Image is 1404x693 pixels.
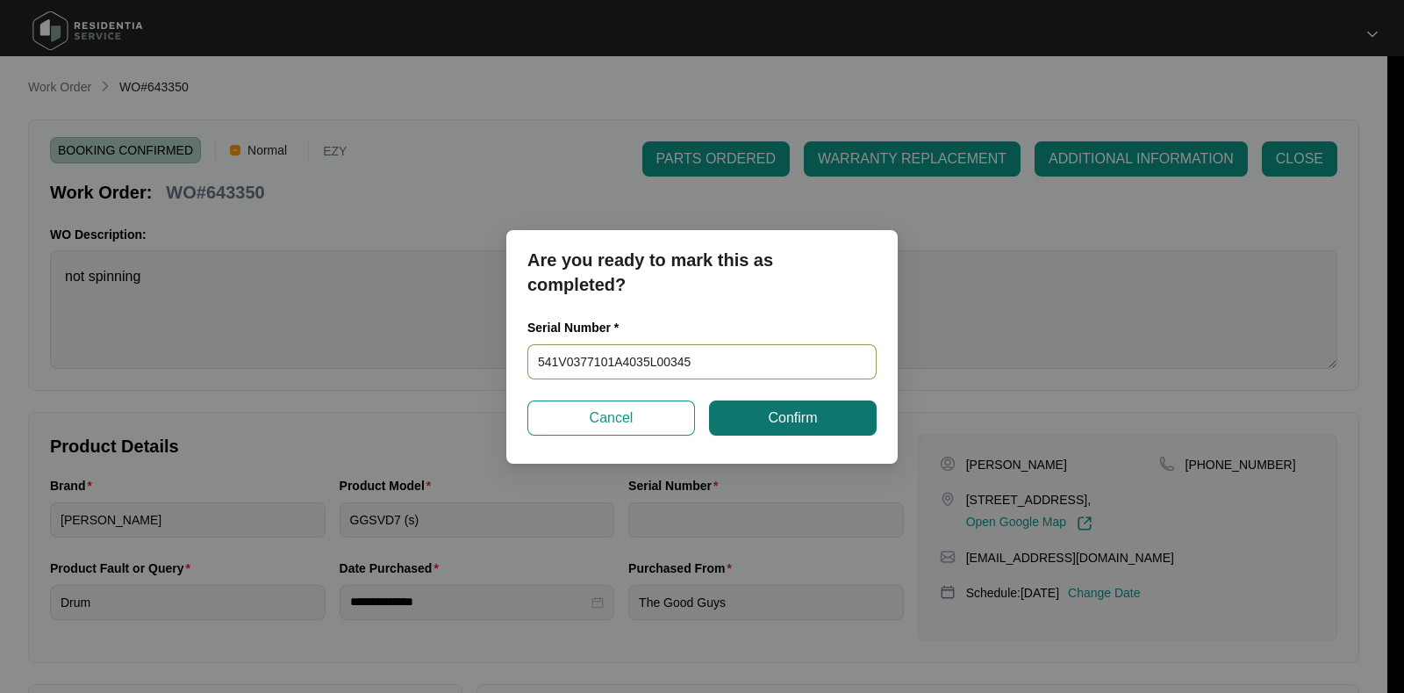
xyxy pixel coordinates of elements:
p: completed? [527,272,877,297]
span: Confirm [768,408,817,429]
label: Serial Number * [527,319,632,336]
button: Cancel [527,401,695,436]
span: Cancel [590,408,634,429]
p: Are you ready to mark this as [527,248,877,272]
button: Confirm [709,401,877,436]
